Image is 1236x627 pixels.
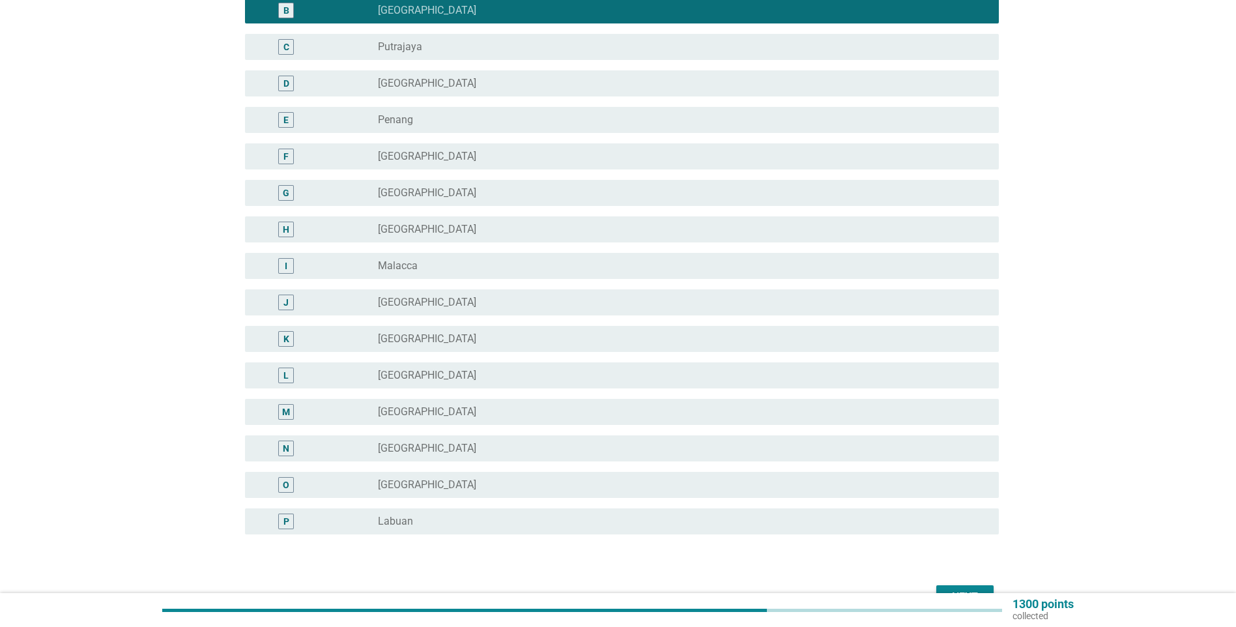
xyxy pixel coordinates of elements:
label: [GEOGRAPHIC_DATA] [378,478,476,491]
p: 1300 points [1013,598,1074,610]
div: D [283,77,289,91]
label: [GEOGRAPHIC_DATA] [378,405,476,418]
label: [GEOGRAPHIC_DATA] [378,150,476,163]
div: K [283,332,289,346]
label: [GEOGRAPHIC_DATA] [378,186,476,199]
label: Labuan [378,515,413,528]
div: J [283,296,289,310]
div: H [283,223,289,237]
div: Next [947,589,983,605]
label: [GEOGRAPHIC_DATA] [378,442,476,455]
div: N [283,442,289,456]
div: M [282,405,290,419]
div: I [285,259,287,273]
label: Putrajaya [378,40,422,53]
div: F [283,150,289,164]
div: L [283,369,289,383]
div: E [283,113,289,127]
div: G [283,186,289,200]
label: [GEOGRAPHIC_DATA] [378,223,476,236]
p: collected [1013,610,1074,622]
div: P [283,515,289,529]
button: Next [936,585,994,609]
div: B [283,4,289,18]
label: [GEOGRAPHIC_DATA] [378,4,476,17]
label: Penang [378,113,413,126]
div: C [283,40,289,54]
label: [GEOGRAPHIC_DATA] [378,369,476,382]
label: [GEOGRAPHIC_DATA] [378,296,476,309]
label: [GEOGRAPHIC_DATA] [378,77,476,90]
label: Malacca [378,259,418,272]
div: O [283,478,289,492]
label: [GEOGRAPHIC_DATA] [378,332,476,345]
